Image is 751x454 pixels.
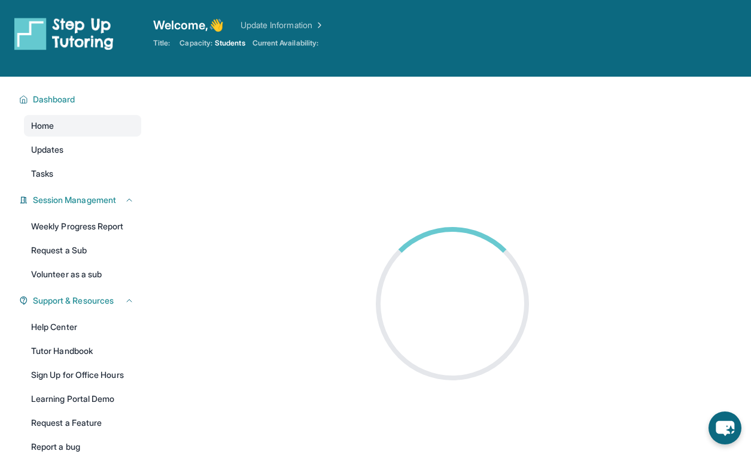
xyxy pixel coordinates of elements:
[709,411,741,444] button: chat-button
[14,17,114,50] img: logo
[153,38,170,48] span: Title:
[24,316,141,338] a: Help Center
[24,412,141,434] a: Request a Feature
[153,17,224,34] span: Welcome, 👋
[180,38,212,48] span: Capacity:
[24,163,141,184] a: Tasks
[33,295,114,307] span: Support & Resources
[24,264,141,285] a: Volunteer as a sub
[24,388,141,410] a: Learning Portal Demo
[31,144,64,156] span: Updates
[24,364,141,386] a: Sign Up for Office Hours
[28,93,134,105] button: Dashboard
[24,115,141,137] a: Home
[253,38,318,48] span: Current Availability:
[24,139,141,161] a: Updates
[241,19,324,31] a: Update Information
[31,120,54,132] span: Home
[31,168,53,180] span: Tasks
[28,295,134,307] button: Support & Resources
[28,194,134,206] button: Session Management
[24,216,141,237] a: Weekly Progress Report
[24,240,141,261] a: Request a Sub
[33,93,75,105] span: Dashboard
[215,38,245,48] span: Students
[312,19,324,31] img: Chevron Right
[24,340,141,362] a: Tutor Handbook
[33,194,116,206] span: Session Management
